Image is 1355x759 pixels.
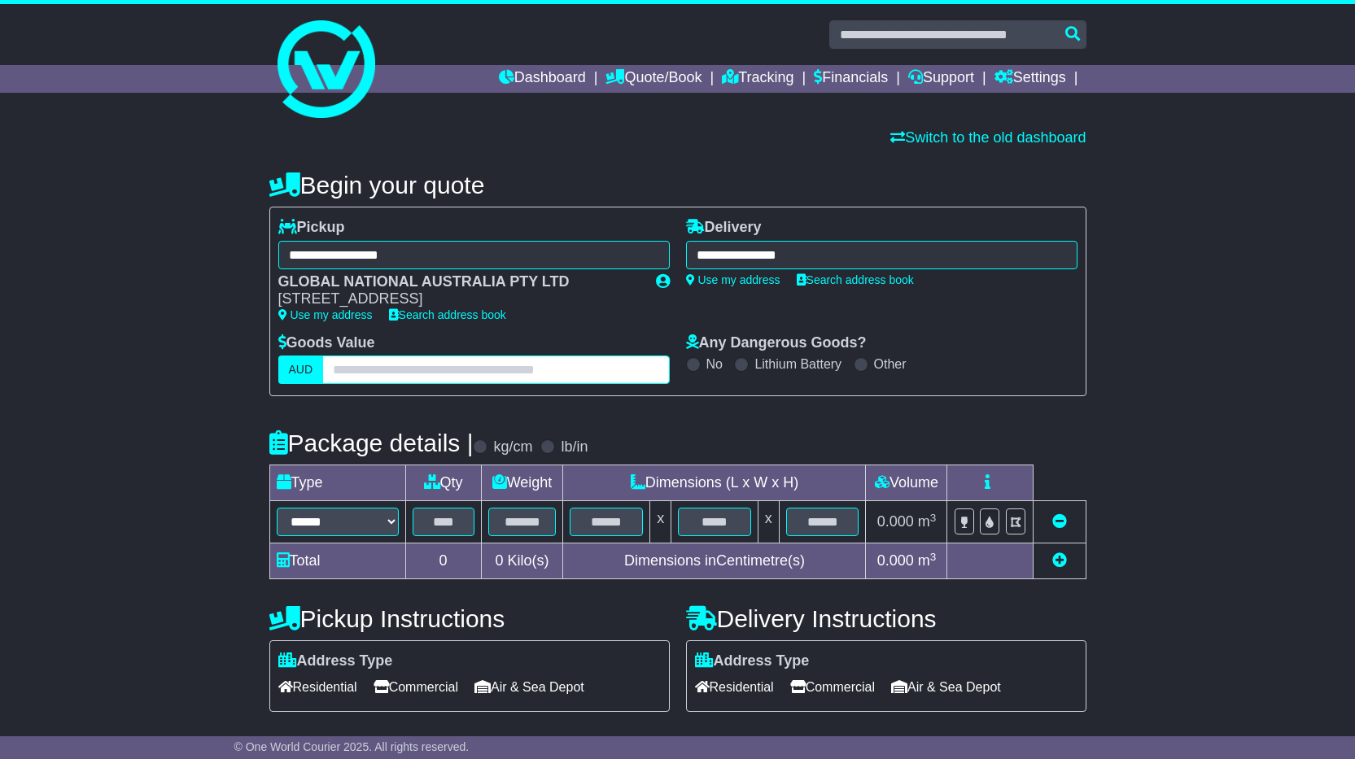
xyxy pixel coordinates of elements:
label: Any Dangerous Goods? [686,334,867,352]
a: Use my address [278,308,373,321]
td: x [650,501,671,543]
label: Goods Value [278,334,375,352]
a: Dashboard [499,65,586,93]
td: Dimensions (L x W x H) [563,465,866,501]
span: Air & Sea Depot [891,674,1001,700]
label: AUD [278,356,324,384]
span: Air & Sea Depot [474,674,584,700]
label: No [706,356,723,372]
td: Weight [481,465,563,501]
span: 0.000 [877,513,914,530]
td: Dimensions in Centimetre(s) [563,543,866,579]
label: Pickup [278,219,345,237]
a: Financials [814,65,888,93]
td: Qty [405,465,481,501]
span: Commercial [790,674,875,700]
td: Kilo(s) [481,543,563,579]
td: x [758,501,779,543]
a: Add new item [1052,552,1067,569]
a: Settings [994,65,1066,93]
h4: Begin your quote [269,172,1086,198]
div: [STREET_ADDRESS] [278,290,640,308]
a: Search address book [389,308,506,321]
span: Residential [695,674,774,700]
label: Delivery [686,219,762,237]
label: Address Type [695,652,810,670]
span: Commercial [374,674,458,700]
h4: Delivery Instructions [686,605,1086,632]
a: Tracking [722,65,793,93]
label: Other [874,356,907,372]
label: Address Type [278,652,393,670]
label: Lithium Battery [754,356,841,372]
label: lb/in [561,438,588,456]
a: Remove this item [1052,513,1067,530]
span: m [918,513,937,530]
a: Search address book [797,273,914,286]
span: m [918,552,937,569]
a: Support [908,65,974,93]
td: Total [269,543,405,579]
span: Residential [278,674,357,700]
sup: 3 [930,551,937,563]
h4: Pickup Instructions [269,605,670,632]
a: Switch to the old dashboard [890,129,1086,146]
td: 0 [405,543,481,579]
td: Volume [866,465,947,501]
a: Quote/Book [605,65,702,93]
span: 0.000 [877,552,914,569]
span: 0 [495,552,503,569]
td: Type [269,465,405,501]
h4: Package details | [269,430,474,456]
sup: 3 [930,512,937,524]
label: kg/cm [493,438,532,456]
div: GLOBAL NATIONAL AUSTRALIA PTY LTD [278,273,640,291]
a: Use my address [686,273,780,286]
span: © One World Courier 2025. All rights reserved. [234,740,470,753]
